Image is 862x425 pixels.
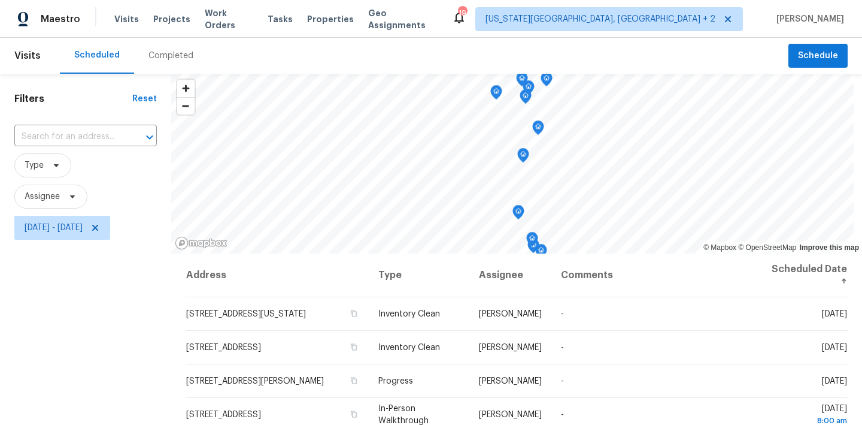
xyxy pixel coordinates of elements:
[822,343,847,352] span: [DATE]
[171,74,854,254] canvas: Map
[14,128,123,146] input: Search for an address...
[738,243,796,252] a: OpenStreetMap
[348,375,359,386] button: Copy Address
[788,44,848,68] button: Schedule
[175,236,227,250] a: Mapbox homepage
[535,244,547,263] div: Map marker
[523,80,535,99] div: Map marker
[527,239,539,257] div: Map marker
[378,310,440,318] span: Inventory Clean
[378,343,440,352] span: Inventory Clean
[479,411,542,419] span: [PERSON_NAME]
[822,377,847,385] span: [DATE]
[41,13,80,25] span: Maestro
[526,232,538,251] div: Map marker
[512,205,524,224] div: Map marker
[186,411,261,419] span: [STREET_ADDRESS]
[186,310,306,318] span: [STREET_ADDRESS][US_STATE]
[141,129,158,146] button: Open
[25,159,44,171] span: Type
[378,377,413,385] span: Progress
[561,411,564,419] span: -
[517,148,529,167] div: Map marker
[186,377,324,385] span: [STREET_ADDRESS][PERSON_NAME]
[268,15,293,23] span: Tasks
[798,49,838,64] span: Schedule
[822,310,847,318] span: [DATE]
[14,43,41,69] span: Visits
[177,97,195,114] button: Zoom out
[541,72,553,91] div: Map marker
[348,308,359,319] button: Copy Address
[74,49,120,61] div: Scheduled
[761,254,848,297] th: Scheduled Date ↑
[561,377,564,385] span: -
[479,343,542,352] span: [PERSON_NAME]
[520,89,532,108] div: Map marker
[479,377,542,385] span: [PERSON_NAME]
[348,342,359,352] button: Copy Address
[114,13,139,25] span: Visits
[561,310,564,318] span: -
[490,85,502,104] div: Map marker
[186,343,261,352] span: [STREET_ADDRESS]
[772,13,844,25] span: [PERSON_NAME]
[532,120,544,139] div: Map marker
[368,7,438,31] span: Geo Assignments
[561,343,564,352] span: -
[205,7,253,31] span: Work Orders
[14,93,132,105] h1: Filters
[485,13,715,25] span: [US_STATE][GEOGRAPHIC_DATA], [GEOGRAPHIC_DATA] + 2
[25,191,60,203] span: Assignee
[703,243,736,252] a: Mapbox
[177,98,195,114] span: Zoom out
[479,310,542,318] span: [PERSON_NAME]
[177,80,195,97] button: Zoom in
[148,50,193,62] div: Completed
[25,222,83,234] span: [DATE] - [DATE]
[186,254,369,297] th: Address
[369,254,469,297] th: Type
[551,254,761,297] th: Comments
[378,405,429,425] span: In-Person Walkthrough
[348,409,359,420] button: Copy Address
[458,7,466,19] div: 19
[153,13,190,25] span: Projects
[132,93,157,105] div: Reset
[307,13,354,25] span: Properties
[469,254,551,297] th: Assignee
[800,243,859,252] a: Improve this map
[516,72,528,91] div: Map marker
